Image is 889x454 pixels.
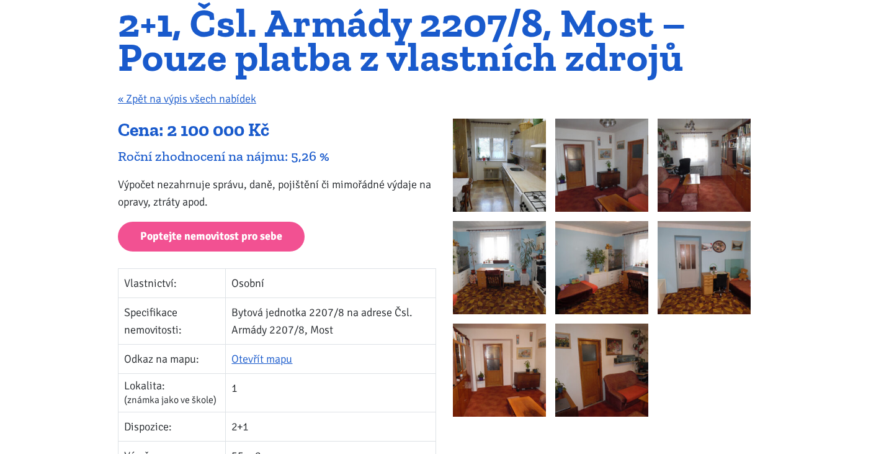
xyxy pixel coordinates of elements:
td: 1 [226,374,436,412]
a: « Zpět na výpis všech nabídek [118,92,256,106]
a: Otevřít mapu [231,352,292,366]
h1: 2+1, Čsl. Armády 2207/8, Most – Pouze platba z vlastních zdrojů [118,6,771,74]
p: Výpočet nezahrnuje správu, daně, pojištění či mimořádné výdaje na opravy, ztráty apod. [118,176,436,211]
div: Roční zhodnocení na nájmu: 5,26 % [118,148,436,165]
td: Lokalita: [118,374,226,412]
td: Vlastnictví: [118,269,226,298]
td: Odkaz na mapu: [118,345,226,374]
span: (známka jako ve škole) [124,394,217,406]
td: Bytová jednotka 2207/8 na adrese Čsl. Armády 2207/8, Most [226,298,436,345]
td: Osobní [226,269,436,298]
td: 2+1 [226,412,436,442]
td: Specifikace nemovitosti: [118,298,226,345]
td: Dispozice: [118,412,226,442]
div: Cena: 2 100 000 Kč [118,119,436,142]
a: Poptejte nemovitost pro sebe [118,222,305,252]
